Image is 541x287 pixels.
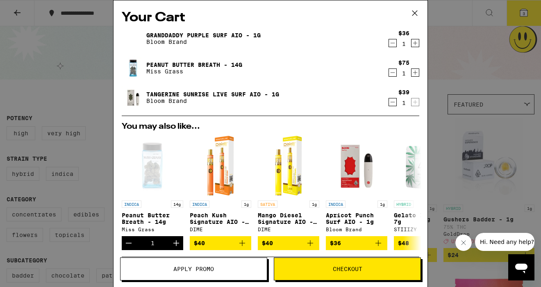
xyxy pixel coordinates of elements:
a: Tangerine Sunrise Live Surf AIO - 1g [146,91,279,98]
a: Open page for Peanut Butter Breath - 14g from Miss Grass [122,135,183,236]
p: Apricot Punch Surf AIO - 1g [326,212,387,225]
button: Decrement [389,68,397,77]
button: Decrement [122,236,136,250]
p: HYBRID [394,200,414,208]
button: Increment [411,68,419,77]
div: 1 [398,70,409,77]
button: Add to bag [326,236,387,250]
span: $48 [398,240,409,246]
span: $36 [330,240,341,246]
img: Bloom Brand - Apricot Punch Surf AIO - 1g [326,135,387,196]
img: DIME - Mango Diesel Signature AIO - 1g [271,135,306,196]
p: INDICA [326,200,346,208]
p: Gelato Infused - 7g [394,212,455,225]
div: DIME [258,227,319,232]
button: Apply Promo [120,257,267,280]
div: 1 [151,240,155,246]
p: INDICA [190,200,209,208]
div: STIIIZY [394,227,455,232]
img: DIME - Peach Kush Signature AIO - 1g [203,135,238,196]
p: SATIVA [258,200,277,208]
a: Open page for Peach Kush Signature AIO - 1g from DIME [190,135,251,236]
iframe: Close message [455,235,472,251]
div: 1 [398,100,409,106]
p: Peanut Butter Breath - 14g [122,212,183,225]
button: Decrement [389,98,397,106]
p: Peach Kush Signature AIO - 1g [190,212,251,225]
button: Decrement [389,39,397,47]
img: Granddaddy Purple Surf AIO - 1g [122,27,145,50]
button: Increment [169,236,183,250]
div: Miss Grass [122,227,183,232]
a: Open page for Mango Diesel Signature AIO - 1g from DIME [258,135,319,236]
p: 1g [309,200,319,208]
a: Open page for Gelato Infused - 7g from STIIIZY [394,135,455,236]
a: Granddaddy Purple Surf AIO - 1g [146,32,261,39]
span: Checkout [333,266,362,272]
iframe: Message from company [475,233,534,251]
p: Bloom Brand [146,39,261,45]
h2: You may also like... [122,123,419,131]
div: 1 [398,41,409,47]
a: Open page for Apricot Punch Surf AIO - 1g from Bloom Brand [326,135,387,236]
p: 1g [377,200,387,208]
h2: Your Cart [122,9,419,27]
button: Add to bag [394,236,455,250]
div: DIME [190,227,251,232]
div: $36 [398,30,409,36]
p: Mango Diesel Signature AIO - 1g [258,212,319,225]
button: Checkout [274,257,421,280]
iframe: Button to launch messaging window [508,254,534,280]
div: Bloom Brand [326,227,387,232]
button: Increment [411,39,419,47]
span: $40 [194,240,205,246]
div: $75 [398,59,409,66]
div: $39 [398,89,409,96]
img: Peanut Butter Breath - 14g [122,57,145,80]
button: Add to bag [258,236,319,250]
img: Tangerine Sunrise Live Surf AIO - 1g [122,86,145,109]
img: STIIIZY - Gelato Infused - 7g [394,135,455,196]
span: $40 [262,240,273,246]
p: INDICA [122,200,141,208]
span: Apply Promo [173,266,214,272]
a: Peanut Butter Breath - 14g [146,61,242,68]
button: Increment [411,98,419,106]
button: Add to bag [190,236,251,250]
p: 1g [241,200,251,208]
p: 14g [171,200,183,208]
p: Bloom Brand [146,98,279,104]
p: Miss Grass [146,68,242,75]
